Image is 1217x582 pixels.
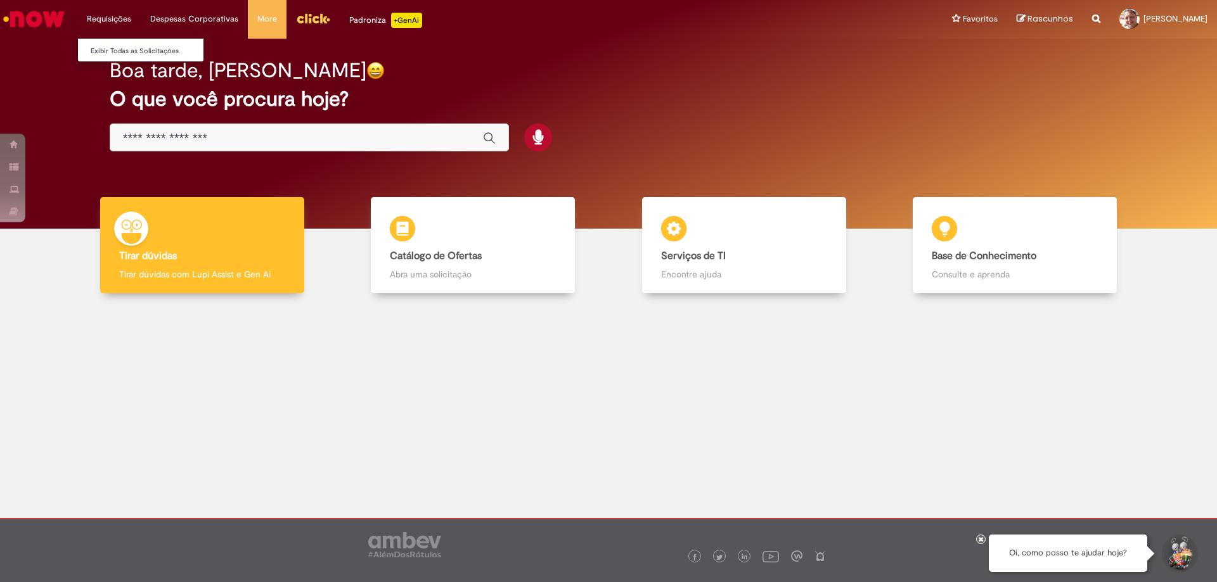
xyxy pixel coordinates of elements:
span: Despesas Corporativas [150,13,238,25]
span: Requisições [87,13,131,25]
b: Tirar dúvidas [119,250,177,262]
a: Serviços de TI Encontre ajuda [608,197,880,294]
h2: O que você procura hoje? [110,88,1108,110]
b: Base de Conhecimento [932,250,1036,262]
p: +GenAi [391,13,422,28]
img: logo_footer_naosei.png [815,550,826,562]
img: logo_footer_linkedin.png [742,554,748,561]
span: More [257,13,277,25]
a: Tirar dúvidas Tirar dúvidas com Lupi Assist e Gen Ai [67,197,338,294]
div: Oi, como posso te ajudar hoje? [989,535,1147,572]
img: logo_footer_twitter.png [716,554,723,560]
p: Tirar dúvidas com Lupi Assist e Gen Ai [119,268,285,281]
span: [PERSON_NAME] [1143,13,1207,24]
p: Encontre ajuda [661,268,827,281]
img: logo_footer_facebook.png [692,554,698,560]
button: Iniciar Conversa de Suporte [1160,535,1198,573]
ul: Requisições [77,38,204,62]
a: Catálogo de Ofertas Abra uma solicitação [338,197,609,294]
a: Base de Conhecimento Consulte e aprenda [880,197,1151,294]
b: Catálogo de Ofertas [390,250,482,262]
span: Favoritos [963,13,998,25]
a: Exibir Todas as Solicitações [78,44,217,58]
img: logo_footer_workplace.png [791,550,802,562]
a: Rascunhos [1017,13,1073,25]
h2: Boa tarde, [PERSON_NAME] [110,60,366,82]
img: logo_footer_ambev_rotulo_gray.png [368,532,441,557]
img: logo_footer_youtube.png [763,548,779,564]
p: Consulte e aprenda [932,268,1098,281]
p: Abra uma solicitação [390,268,556,281]
img: click_logo_yellow_360x200.png [296,9,330,28]
img: happy-face.png [366,61,385,80]
div: Padroniza [349,13,422,28]
img: ServiceNow [1,6,67,32]
b: Serviços de TI [661,250,726,262]
span: Rascunhos [1027,13,1073,25]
